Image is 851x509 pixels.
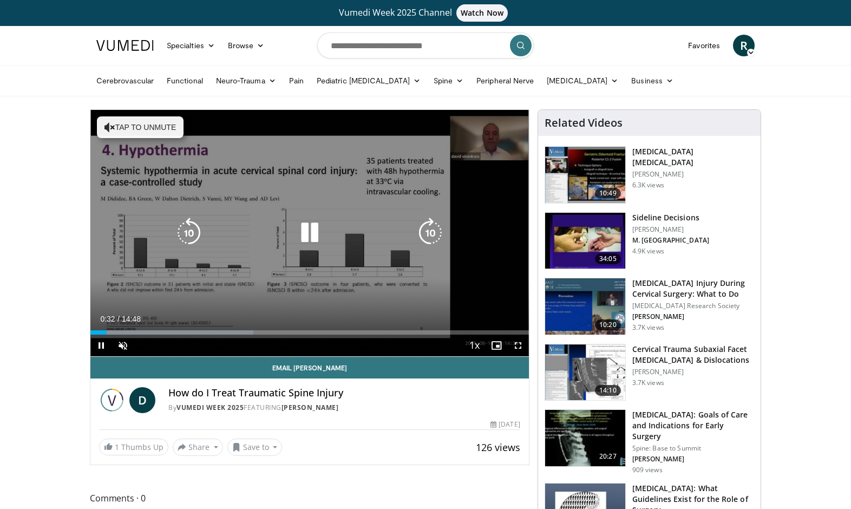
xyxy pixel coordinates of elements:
[486,335,507,356] button: Enable picture-in-picture mode
[283,70,310,92] a: Pain
[90,491,529,505] span: Comments 0
[545,410,625,466] img: 8aa9498e-0fa5-4b92-834c-194e1f04c165.150x105_q85_crop-smart_upscale.jpg
[464,335,486,356] button: Playback Rate
[456,4,508,22] span: Watch Now
[115,442,119,452] span: 1
[632,212,709,223] h3: Sideline Decisions
[282,403,339,412] a: [PERSON_NAME]
[632,368,754,376] p: [PERSON_NAME]
[632,323,664,332] p: 3.7K views
[100,315,115,323] span: 0:32
[625,70,680,92] a: Business
[90,330,529,335] div: Progress Bar
[632,379,664,387] p: 3.7K views
[98,4,753,22] a: Vumedi Week 2025 ChannelWatch Now
[112,335,134,356] button: Unmute
[427,70,470,92] a: Spine
[227,439,283,456] button: Save to
[632,344,754,366] h3: Cervical Trauma Subaxial Facet [MEDICAL_DATA] & Dislocations
[168,403,520,413] div: By FEATURING
[168,387,520,399] h4: How do I Treat Traumatic Spine Injury
[632,181,664,190] p: 6.3K views
[595,253,621,264] span: 34:05
[99,439,168,455] a: 1 Thumbs Up
[470,70,540,92] a: Peripheral Nerve
[682,35,726,56] a: Favorites
[632,278,754,299] h3: [MEDICAL_DATA] Injury During Cervical Surgery: What to Do
[173,439,223,456] button: Share
[632,312,754,321] p: [PERSON_NAME]
[545,344,754,401] a: 14:10 Cervical Trauma Subaxial Facet [MEDICAL_DATA] & Dislocations [PERSON_NAME] 3.7K views
[90,110,529,357] video-js: Video Player
[545,278,625,335] img: 09c67188-8973-4090-8632-c04575f916cb.150x105_q85_crop-smart_upscale.jpg
[545,278,754,335] a: 10:20 [MEDICAL_DATA] Injury During Cervical Surgery: What to Do [MEDICAL_DATA] Research Society [...
[632,444,754,453] p: Spine: Base to Summit
[595,385,621,396] span: 14:10
[490,420,520,429] div: [DATE]
[96,40,154,51] img: VuMedi Logo
[176,403,244,412] a: Vumedi Week 2025
[545,147,625,203] img: afaece51-2049-44ae-9385-28db00c394a8.150x105_q85_crop-smart_upscale.jpg
[90,335,112,356] button: Pause
[117,315,120,323] span: /
[632,455,754,464] p: [PERSON_NAME]
[545,409,754,474] a: 20:27 [MEDICAL_DATA]: Goals of Care and Indications for Early Surgery Spine: Base to Summit [PERS...
[160,70,210,92] a: Functional
[90,70,160,92] a: Cerebrovascular
[221,35,271,56] a: Browse
[632,225,709,234] p: [PERSON_NAME]
[160,35,221,56] a: Specialties
[545,146,754,204] a: 10:49 [MEDICAL_DATA] [MEDICAL_DATA] [PERSON_NAME] 6.3K views
[97,116,184,138] button: Tap to unmute
[632,409,754,442] h3: [MEDICAL_DATA]: Goals of Care and Indications for Early Surgery
[733,35,755,56] a: R
[545,212,754,270] a: 34:05 Sideline Decisions [PERSON_NAME] M. [GEOGRAPHIC_DATA] 4.9K views
[317,32,534,58] input: Search topics, interventions
[545,116,623,129] h4: Related Videos
[632,236,709,245] p: M. [GEOGRAPHIC_DATA]
[595,451,621,462] span: 20:27
[310,70,427,92] a: Pediatric [MEDICAL_DATA]
[632,247,664,256] p: 4.9K views
[507,335,529,356] button: Fullscreen
[545,344,625,401] img: 301480_0002_1.png.150x105_q85_crop-smart_upscale.jpg
[632,146,754,168] h3: [MEDICAL_DATA] [MEDICAL_DATA]
[476,441,520,454] span: 126 views
[210,70,283,92] a: Neuro-Trauma
[90,357,529,379] a: Email [PERSON_NAME]
[632,466,663,474] p: 909 views
[122,315,141,323] span: 14:48
[595,319,621,330] span: 10:20
[99,387,125,413] img: Vumedi Week 2025
[632,302,754,310] p: [MEDICAL_DATA] Research Society
[540,70,625,92] a: [MEDICAL_DATA]
[632,170,754,179] p: [PERSON_NAME]
[595,188,621,199] span: 10:49
[129,387,155,413] a: D
[545,213,625,269] img: 350d9cb3-9634-4f05-bdfd-061c4a31c78a.150x105_q85_crop-smart_upscale.jpg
